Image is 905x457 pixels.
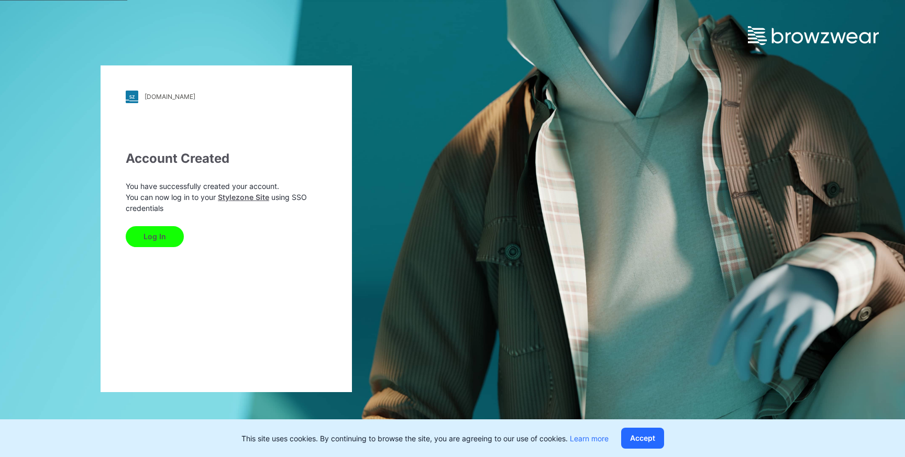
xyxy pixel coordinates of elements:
img: browzwear-logo.e42bd6dac1945053ebaf764b6aa21510.svg [748,26,879,45]
div: Account Created [126,149,327,168]
button: Log In [126,226,184,247]
button: Accept [621,428,664,449]
a: Learn more [570,434,609,443]
p: You can now log in to your using SSO credentials [126,192,327,214]
a: [DOMAIN_NAME] [126,91,327,103]
p: This site uses cookies. By continuing to browse the site, you are agreeing to our use of cookies. [241,433,609,444]
a: Stylezone Site [218,193,269,202]
div: [DOMAIN_NAME] [145,93,195,101]
img: stylezone-logo.562084cfcfab977791bfbf7441f1a819.svg [126,91,138,103]
p: You have successfully created your account. [126,181,327,192]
